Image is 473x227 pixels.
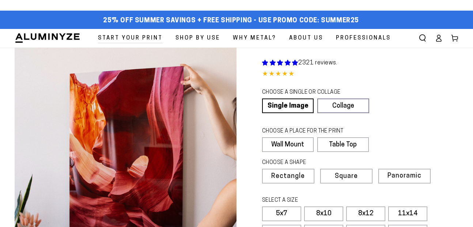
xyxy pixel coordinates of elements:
a: Start Your Print [92,29,168,48]
label: 11x14 [388,206,427,221]
span: Why Metal? [233,33,276,43]
label: Wall Mount [262,137,314,152]
span: Rectangle [271,173,305,180]
label: Table Top [317,137,369,152]
span: Panoramic [387,172,421,179]
a: About Us [284,29,329,48]
a: Single Image [262,98,314,113]
span: About Us [289,33,323,43]
a: Shop By Use [170,29,226,48]
div: 4.85 out of 5.0 stars [262,69,458,80]
a: Why Metal? [227,29,282,48]
span: Professionals [336,33,391,43]
summary: Search our site [415,30,431,46]
legend: SELECT A SIZE [262,197,377,205]
legend: CHOOSE A PLACE FOR THE PRINT [262,127,362,135]
span: Square [335,173,358,180]
legend: CHOOSE A SINGLE OR COLLAGE [262,89,362,97]
span: Shop By Use [175,33,220,43]
span: 25% off Summer Savings + Free Shipping - Use Promo Code: SUMMER25 [103,17,359,25]
label: 5x7 [262,206,301,221]
a: Collage [317,98,369,113]
label: 8x12 [346,206,385,221]
legend: CHOOSE A SHAPE [262,159,363,167]
img: Aluminyze [15,33,80,44]
span: Start Your Print [98,33,163,43]
a: Professionals [330,29,396,48]
label: 8x10 [304,206,343,221]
